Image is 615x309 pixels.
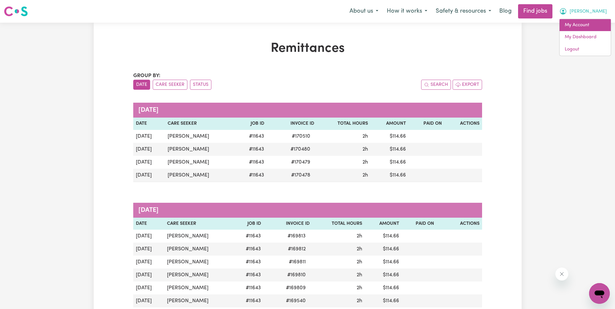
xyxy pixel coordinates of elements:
td: [PERSON_NAME] [164,269,233,281]
h1: Remittances [133,41,482,56]
th: Paid On [402,218,437,230]
td: [DATE] [133,243,164,256]
span: Group by: [133,73,160,78]
span: 2 hours [362,160,368,165]
span: # 170480 [287,145,314,153]
td: $ 114.66 [371,169,408,182]
caption: [DATE] [133,203,482,218]
span: 2 hours [362,173,368,178]
td: [PERSON_NAME] [165,143,236,156]
a: Blog [495,4,515,18]
span: # 169540 [282,297,310,305]
td: $ 114.66 [365,269,402,281]
td: $ 114.66 [371,143,408,156]
th: Amount [365,218,402,230]
iframe: Close message [555,268,568,280]
th: Amount [371,118,408,130]
iframe: Button to launch messaging window [589,283,610,304]
span: # 169811 [285,258,310,266]
td: [PERSON_NAME] [165,130,236,143]
td: [PERSON_NAME] [164,256,233,269]
td: [DATE] [133,269,164,281]
th: Job ID [236,118,267,130]
span: [PERSON_NAME] [570,8,607,15]
img: Careseekers logo [4,6,28,17]
td: # 11643 [236,143,267,156]
td: $ 114.66 [365,230,402,243]
td: # 11643 [236,130,267,143]
td: $ 114.66 [371,130,408,143]
td: [DATE] [133,169,165,182]
td: [PERSON_NAME] [165,169,236,182]
span: # 170510 [288,132,314,140]
td: # 11643 [233,256,264,269]
button: How it works [383,5,432,18]
caption: [DATE] [133,103,482,118]
th: Paid On [408,118,444,130]
td: # 11643 [233,230,264,243]
span: Need any help? [4,5,39,10]
span: # 169809 [282,284,310,292]
th: Invoice ID [267,118,316,130]
td: # 11643 [233,281,264,294]
td: $ 114.66 [365,243,402,256]
span: # 170478 [287,171,314,179]
td: # 11643 [236,169,267,182]
td: [DATE] [133,143,165,156]
span: 2 hours [362,134,368,139]
button: My Account [555,5,611,18]
button: Export [453,80,482,90]
td: # 11643 [233,294,264,307]
button: About us [345,5,383,18]
a: Careseekers logo [4,4,28,19]
td: [DATE] [133,230,164,243]
span: # 170479 [287,158,314,166]
span: # 169810 [283,271,310,279]
th: Date [133,118,165,130]
span: 2 hours [357,246,362,252]
span: 2 hours [357,272,362,278]
td: $ 114.66 [365,294,402,307]
th: Actions [437,218,482,230]
th: Job ID [233,218,264,230]
span: 2 hours [357,259,362,265]
a: Find jobs [518,4,552,18]
th: Invoice ID [264,218,312,230]
td: [DATE] [133,130,165,143]
td: [DATE] [133,156,165,169]
span: # 169812 [284,245,310,253]
button: Search [421,80,451,90]
span: 2 hours [357,298,362,303]
a: Logout [560,43,611,56]
span: 2 hours [357,285,362,291]
td: [DATE] [133,256,164,269]
button: sort invoices by paid status [190,80,211,90]
td: [PERSON_NAME] [164,230,233,243]
td: # 11643 [233,243,264,256]
td: # 11643 [233,269,264,281]
td: $ 114.66 [365,256,402,269]
span: # 169813 [284,232,310,240]
td: [PERSON_NAME] [165,156,236,169]
td: $ 114.66 [371,156,408,169]
td: [DATE] [133,281,164,294]
td: [DATE] [133,294,164,307]
div: My Account [559,19,611,56]
th: Care Seeker [165,118,236,130]
th: Actions [444,118,482,130]
th: Total Hours [317,118,371,130]
span: 2 hours [362,147,368,152]
button: sort invoices by date [133,80,150,90]
button: sort invoices by care seeker [153,80,187,90]
td: [PERSON_NAME] [164,294,233,307]
th: Total Hours [312,218,365,230]
td: $ 114.66 [365,281,402,294]
span: 2 hours [357,234,362,239]
a: My Account [560,19,611,31]
a: My Dashboard [560,31,611,43]
button: Safety & resources [432,5,495,18]
th: Date [133,218,164,230]
td: [PERSON_NAME] [164,243,233,256]
td: # 11643 [236,156,267,169]
td: [PERSON_NAME] [164,281,233,294]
